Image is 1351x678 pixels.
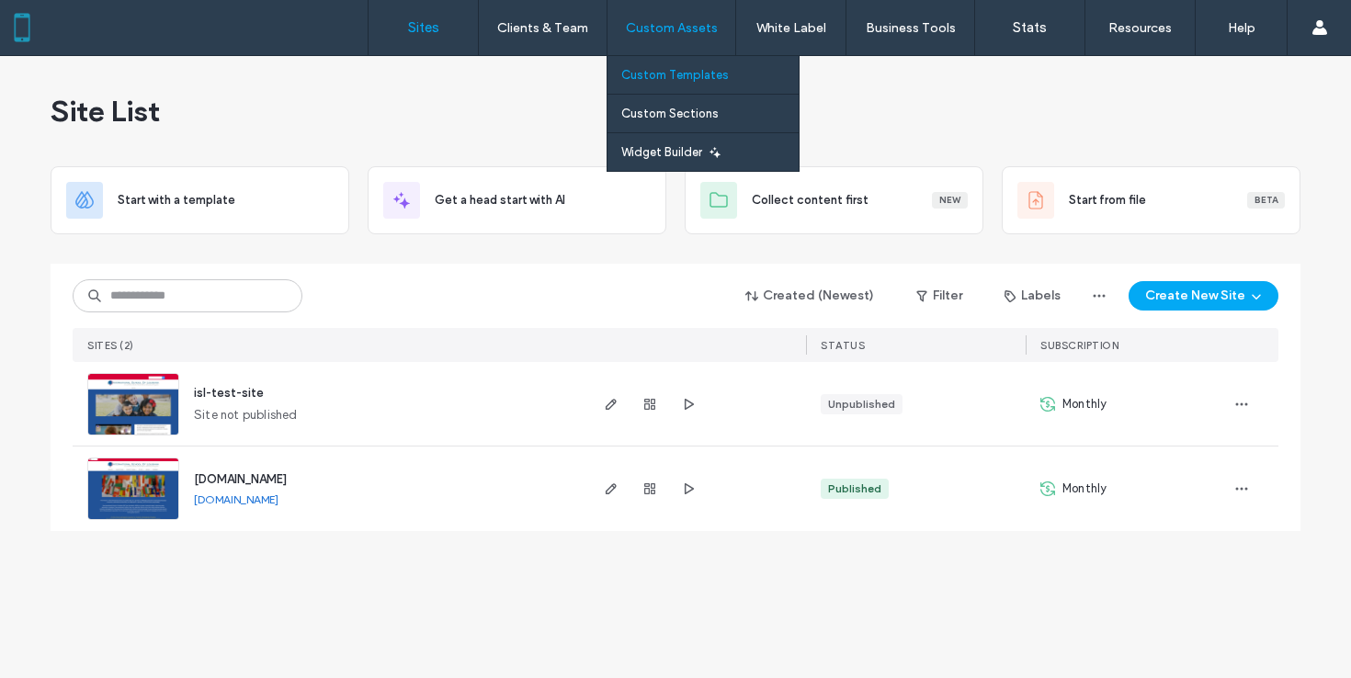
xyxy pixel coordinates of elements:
a: [DOMAIN_NAME] [194,472,287,486]
label: White Label [756,20,826,36]
span: Site not published [194,406,298,424]
button: Create New Site [1129,281,1278,311]
a: Custom Templates [621,56,799,94]
a: Custom Sections [621,95,799,132]
label: Widget Builder [621,145,702,159]
label: Help [1228,20,1255,36]
span: Help [42,13,80,29]
span: Start from file [1069,191,1146,209]
div: Start from fileBeta [1002,166,1300,234]
span: Start with a template [118,191,235,209]
label: Custom Sections [621,107,719,120]
div: Get a head start with AI [368,166,666,234]
a: isl-test-site [194,386,264,400]
label: Sites [408,19,439,36]
button: Labels [988,281,1077,311]
label: Custom Templates [621,68,729,82]
span: Monthly [1062,395,1107,413]
span: SUBSCRIPTION [1040,339,1118,352]
div: New [932,192,968,209]
div: Published [828,480,881,497]
label: Business Tools [866,20,956,36]
span: STATUS [821,339,865,352]
label: Clients & Team [497,20,588,36]
label: Resources [1108,20,1172,36]
label: Stats [1013,19,1047,36]
button: Created (Newest) [730,281,891,311]
div: Unpublished [828,396,895,412]
span: Collect content first [752,191,868,209]
div: Start with a template [51,166,349,234]
div: Collect content firstNew [685,166,983,234]
span: SITES (2) [87,339,134,352]
div: Beta [1247,192,1285,209]
a: [DOMAIN_NAME] [194,492,278,506]
span: Get a head start with AI [435,191,565,209]
a: Widget Builder [621,133,799,171]
span: Monthly [1062,480,1107,498]
span: Site List [51,93,160,130]
label: Custom Assets [626,20,718,36]
button: Filter [898,281,981,311]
